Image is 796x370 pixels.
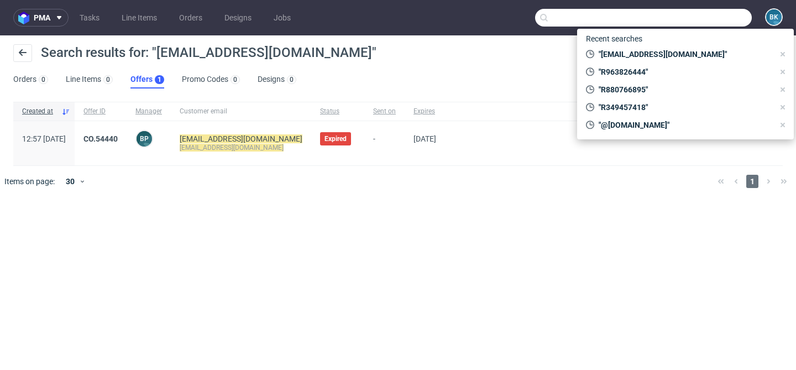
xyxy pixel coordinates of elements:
span: 12:57 [DATE] [22,134,66,143]
span: "[EMAIL_ADDRESS][DOMAIN_NAME]" [594,49,774,60]
div: 0 [290,76,294,84]
span: Customer email [180,107,302,116]
a: Designs [218,9,258,27]
div: 30 [59,174,79,189]
span: Status [320,107,355,116]
div: 1 [158,76,161,84]
button: pma [13,9,69,27]
figcaption: BP [137,131,152,147]
span: Offer ID [83,107,118,116]
a: Line Items0 [66,71,113,88]
span: Search results for: "[EMAIL_ADDRESS][DOMAIN_NAME]" [41,45,376,60]
span: "R880766895" [594,84,774,95]
span: Expires [413,107,436,116]
div: 0 [233,76,237,84]
span: [DATE] [413,134,436,143]
a: Tasks [73,9,106,27]
span: Items on page: [4,176,55,187]
a: Orders0 [13,71,48,88]
span: 1 [746,175,758,188]
span: Created at [22,107,57,116]
a: Jobs [267,9,297,27]
span: "R963826444" [594,66,774,77]
span: Expired [324,134,347,143]
span: "@[DOMAIN_NAME]" [594,119,774,131]
a: Offers1 [130,71,164,88]
span: pma [34,14,50,22]
a: Promo Codes0 [182,71,240,88]
span: Manager [135,107,162,116]
span: "R349457418" [594,102,774,113]
figcaption: BK [766,9,782,25]
div: 0 [41,76,45,84]
mark: [EMAIL_ADDRESS][DOMAIN_NAME] [180,144,284,152]
a: Line Items [115,9,164,27]
a: CO.54440 [83,134,118,143]
img: logo [18,12,34,24]
span: Recent searches [582,30,647,48]
a: Orders [172,9,209,27]
div: 0 [106,76,110,84]
a: Designs0 [258,71,296,88]
span: - [373,134,396,152]
mark: [EMAIL_ADDRESS][DOMAIN_NAME] [180,134,302,143]
span: Sent on [373,107,396,116]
